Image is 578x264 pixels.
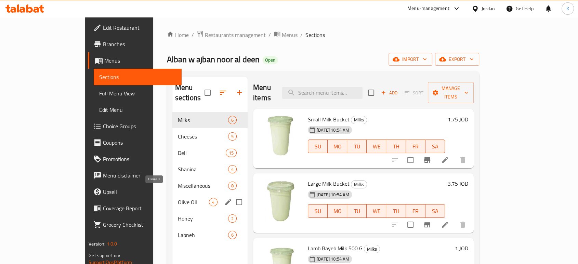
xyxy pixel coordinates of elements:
span: Promotions [103,155,176,163]
a: Grocery Checklist [88,216,182,233]
div: Milks [351,116,367,124]
span: Small Milk Bucket [308,114,350,124]
span: Add item [378,88,400,98]
div: Cheeses5 [172,128,248,145]
div: Milks6 [172,112,248,128]
button: MO [328,140,347,153]
div: Labneh [178,231,228,239]
span: Alban w ajban noor al deen [167,52,260,67]
button: WE [367,140,386,153]
span: import [394,55,427,64]
span: [DATE] 10:54 AM [314,127,352,133]
img: Small Milk Bucket [259,115,302,158]
div: items [228,214,237,223]
button: Add section [231,84,248,101]
span: SA [428,206,442,216]
span: Miscellaneous [178,182,228,190]
div: Menu-management [407,4,449,13]
span: Edit Menu [99,106,176,114]
span: Add [380,89,398,97]
div: Open [262,56,278,64]
span: Select section first [400,88,428,98]
span: Select all sections [200,85,215,100]
div: items [228,182,237,190]
button: MO [328,204,347,218]
div: items [209,198,218,206]
li: / [192,31,194,39]
span: Get support on: [89,251,120,260]
button: TU [347,204,367,218]
button: SU [308,204,328,218]
span: 4 [228,166,236,173]
a: Edit Restaurant [88,19,182,36]
button: Add [378,88,400,98]
div: items [228,165,237,173]
span: Manage items [433,84,468,101]
span: TH [389,206,403,216]
button: import [389,53,432,66]
span: K [566,5,569,12]
span: 2 [228,215,236,222]
div: Shanina4 [172,161,248,177]
span: Full Menu View [99,89,176,97]
span: 6 [228,117,236,123]
button: delete [455,152,471,168]
button: SU [308,140,328,153]
a: Full Menu View [94,85,182,102]
span: Sections [99,73,176,81]
div: Jordan [482,5,495,12]
span: [DATE] 10:54 AM [314,192,352,198]
span: Menu disclaimer [103,171,176,180]
button: TH [386,140,406,153]
span: Lamb Rayeb Milk 500 G [308,243,363,253]
span: Olive Oil [178,198,209,206]
button: SA [425,204,445,218]
h6: 1 JOD [455,243,468,253]
button: SA [425,140,445,153]
div: items [228,116,237,124]
div: Deli [178,149,226,157]
span: 5 [228,133,236,140]
a: Choice Groups [88,118,182,134]
a: Restaurants management [197,30,266,39]
div: Olive Oil4edit [172,194,248,210]
a: Edit menu item [441,156,449,164]
span: Select to update [403,217,418,232]
span: Shanina [178,165,228,173]
span: Open [262,57,278,63]
div: Miscellaneous8 [172,177,248,194]
span: Milks [364,245,380,253]
li: / [268,31,271,39]
div: Deli15 [172,145,248,161]
a: Promotions [88,151,182,167]
button: FR [406,140,425,153]
span: Version: [89,239,105,248]
span: FR [409,206,423,216]
div: Labneh6 [172,227,248,243]
span: TU [350,142,364,151]
a: Sections [94,69,182,85]
span: Milks [178,116,228,124]
span: SA [428,142,442,151]
span: Restaurants management [205,31,266,39]
span: TH [389,142,403,151]
li: / [300,31,303,39]
span: Sort sections [215,84,231,101]
span: TU [350,206,364,216]
span: Milks [351,116,367,124]
a: Edit Menu [94,102,182,118]
span: Honey [178,214,228,223]
button: TH [386,204,406,218]
span: [DATE] 10:54 AM [314,256,352,262]
span: 8 [228,183,236,189]
span: Branches [103,40,176,48]
button: Branch-specific-item [419,152,435,168]
nav: breadcrumb [167,30,479,39]
span: 15 [226,150,236,156]
span: SU [311,142,325,151]
span: Edit Restaurant [103,24,176,32]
